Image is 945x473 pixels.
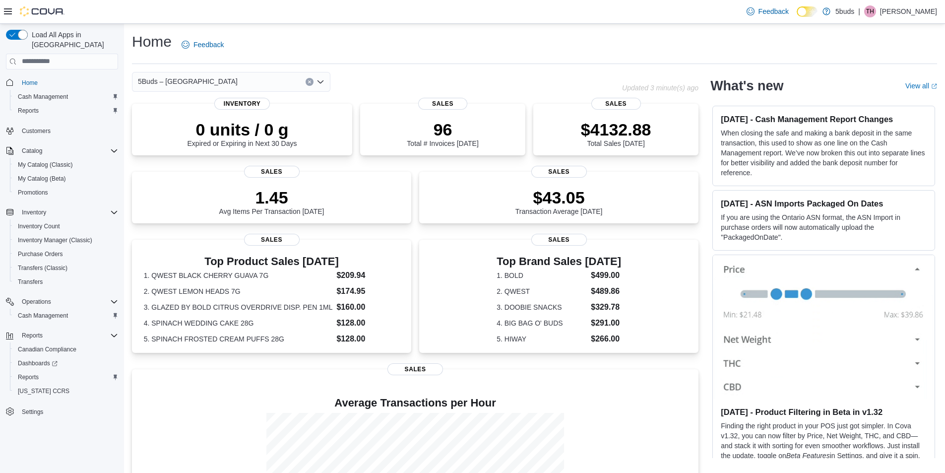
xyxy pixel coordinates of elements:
span: Sales [387,363,443,375]
button: Customers [2,124,122,138]
button: Cash Management [10,90,122,104]
div: Expired or Expiring in Next 30 Days [188,120,297,147]
span: Reports [18,107,39,115]
div: Total # Invoices [DATE] [407,120,478,147]
button: Promotions [10,186,122,200]
span: Transfers [18,278,43,286]
span: Sales [531,234,587,246]
button: My Catalog (Beta) [10,172,122,186]
span: Reports [18,330,118,341]
a: Cash Management [14,91,72,103]
span: Customers [18,125,118,137]
a: Inventory Manager (Classic) [14,234,96,246]
button: Inventory [18,206,50,218]
button: My Catalog (Classic) [10,158,122,172]
h4: Average Transactions per Hour [140,397,691,409]
a: [US_STATE] CCRS [14,385,73,397]
a: Settings [18,406,47,418]
button: Reports [2,329,122,342]
button: Purchase Orders [10,247,122,261]
span: Sales [244,234,300,246]
dt: 1. BOLD [497,270,587,280]
dd: $499.00 [591,270,621,281]
button: Transfers (Classic) [10,261,122,275]
a: My Catalog (Classic) [14,159,77,171]
dt: 2. QWEST LEMON HEADS 7G [144,286,333,296]
span: Home [22,79,38,87]
a: Feedback [178,35,228,55]
h3: [DATE] - Cash Management Report Changes [721,114,927,124]
dd: $266.00 [591,333,621,345]
span: Feedback [193,40,224,50]
button: Transfers [10,275,122,289]
div: Transaction Average [DATE] [515,188,603,215]
p: $43.05 [515,188,603,207]
a: Promotions [14,187,52,199]
button: Clear input [306,78,314,86]
button: Cash Management [10,309,122,323]
h1: Home [132,32,172,52]
div: Taylor Harkins [864,5,876,17]
a: Home [18,77,42,89]
span: Inventory Count [14,220,118,232]
a: Dashboards [14,357,62,369]
p: $4132.88 [581,120,651,139]
span: Cash Management [18,312,68,320]
button: Reports [10,104,122,118]
nav: Complex example [6,71,118,445]
span: Sales [418,98,468,110]
button: Operations [2,295,122,309]
span: Home [18,76,118,89]
em: Beta Features [786,452,830,460]
dt: 3. DOOBIE SNACKS [497,302,587,312]
dd: $174.95 [336,285,399,297]
button: Settings [2,404,122,418]
button: Canadian Compliance [10,342,122,356]
span: 5Buds – [GEOGRAPHIC_DATA] [138,75,238,87]
dd: $128.00 [336,333,399,345]
span: Settings [18,405,118,417]
button: [US_STATE] CCRS [10,384,122,398]
span: Washington CCRS [14,385,118,397]
span: Canadian Compliance [14,343,118,355]
p: | [858,5,860,17]
span: My Catalog (Classic) [18,161,73,169]
span: Transfers [14,276,118,288]
span: Promotions [14,187,118,199]
img: Cova [20,6,64,16]
h3: [DATE] - Product Filtering in Beta in v1.32 [721,407,927,417]
button: Home [2,75,122,90]
h2: What's new [710,78,783,94]
a: Purchase Orders [14,248,67,260]
a: Feedback [743,1,793,21]
dt: 5. HIWAY [497,334,587,344]
dd: $329.78 [591,301,621,313]
p: 96 [407,120,478,139]
span: Sales [591,98,641,110]
dt: 2. QWEST [497,286,587,296]
button: Catalog [18,145,46,157]
span: Dashboards [14,357,118,369]
dd: $160.00 [336,301,399,313]
button: Operations [18,296,55,308]
p: When closing the safe and making a bank deposit in the same transaction, this used to show as one... [721,128,927,178]
span: Load All Apps in [GEOGRAPHIC_DATA] [28,30,118,50]
span: Inventory [214,98,270,110]
span: Purchase Orders [18,250,63,258]
a: My Catalog (Beta) [14,173,70,185]
span: Inventory Manager (Classic) [18,236,92,244]
span: TH [866,5,874,17]
span: Cash Management [18,93,68,101]
span: Settings [22,408,43,416]
h3: [DATE] - ASN Imports Packaged On Dates [721,199,927,208]
dd: $209.94 [336,270,399,281]
p: 0 units / 0 g [188,120,297,139]
span: Operations [18,296,118,308]
p: If you are using the Ontario ASN format, the ASN Import in purchase orders will now automatically... [721,212,927,242]
button: Inventory Count [10,219,122,233]
span: Inventory [22,208,46,216]
button: Open list of options [316,78,324,86]
span: [US_STATE] CCRS [18,387,69,395]
div: Avg Items Per Transaction [DATE] [219,188,324,215]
